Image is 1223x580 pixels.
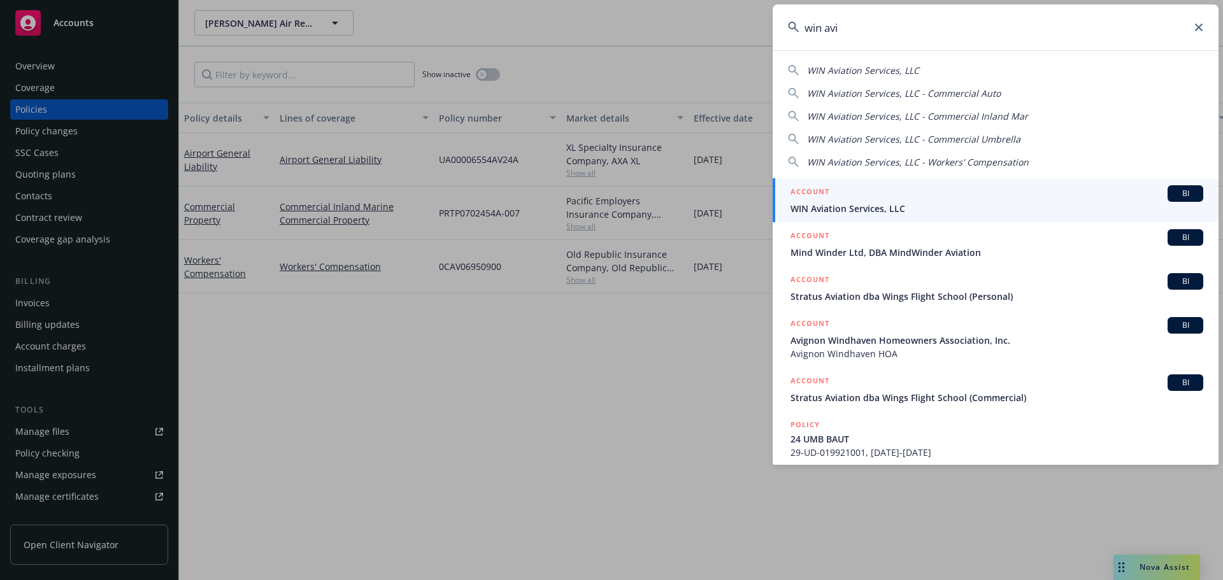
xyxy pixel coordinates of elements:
[773,411,1219,466] a: POLICY24 UMB BAUT29-UD-019921001, [DATE]-[DATE]
[807,64,919,76] span: WIN Aviation Services, LLC
[790,317,829,332] h5: ACCOUNT
[1173,188,1198,199] span: BI
[790,446,1203,459] span: 29-UD-019921001, [DATE]-[DATE]
[773,178,1219,222] a: ACCOUNTBIWIN Aviation Services, LLC
[773,367,1219,411] a: ACCOUNTBIStratus Aviation dba Wings Flight School (Commercial)
[790,334,1203,347] span: Avignon Windhaven Homeowners Association, Inc.
[807,87,1001,99] span: WIN Aviation Services, LLC - Commercial Auto
[1173,320,1198,331] span: BI
[773,4,1219,50] input: Search...
[790,229,829,244] h5: ACCOUNT
[807,133,1020,145] span: WIN Aviation Services, LLC - Commercial Umbrella
[773,310,1219,367] a: ACCOUNTBIAvignon Windhaven Homeowners Association, Inc.Avignon Windhaven HOA
[790,185,829,201] h5: ACCOUNT
[1173,232,1198,243] span: BI
[1173,276,1198,287] span: BI
[790,391,1203,404] span: Stratus Aviation dba Wings Flight School (Commercial)
[1173,377,1198,388] span: BI
[790,374,829,390] h5: ACCOUNT
[790,418,820,431] h5: POLICY
[790,246,1203,259] span: Mind Winder Ltd, DBA MindWinder Aviation
[790,347,1203,360] span: Avignon Windhaven HOA
[790,273,829,288] h5: ACCOUNT
[807,156,1029,168] span: WIN Aviation Services, LLC - Workers' Compensation
[773,266,1219,310] a: ACCOUNTBIStratus Aviation dba Wings Flight School (Personal)
[807,110,1028,122] span: WIN Aviation Services, LLC - Commercial Inland Mar
[773,222,1219,266] a: ACCOUNTBIMind Winder Ltd, DBA MindWinder Aviation
[790,202,1203,215] span: WIN Aviation Services, LLC
[790,432,1203,446] span: 24 UMB BAUT
[790,290,1203,303] span: Stratus Aviation dba Wings Flight School (Personal)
